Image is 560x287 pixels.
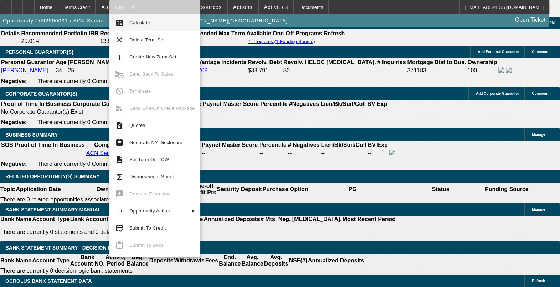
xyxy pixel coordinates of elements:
[407,67,433,75] td: 371183
[115,121,124,130] mat-icon: request_quote
[37,119,189,125] span: There are currently 0 Comments entered on this opportunity
[221,67,247,75] td: --
[203,216,260,223] th: Annualized Deposits
[389,150,395,155] img: facebook-icon.png
[320,149,366,157] td: --
[5,132,58,138] span: BUSINESS SUMMARY
[259,142,286,148] b: Percentile
[5,278,92,284] span: OCROLUS BANK STATEMENT DATA
[219,254,241,267] th: End. Balance
[498,67,504,73] img: facebook-icon.png
[70,254,105,267] th: Bank Account NO.
[1,108,390,116] td: No Corporate Guarantor(s) Exist
[5,207,101,212] span: BANK STATEMENT SUMMARY-MANUAL
[86,150,128,156] a: ACN Service Inc
[377,59,406,65] b: # Inquiries
[37,161,189,167] span: There are currently 0 Comments entered on this opportunity
[288,150,319,157] div: --
[233,4,253,10] span: Actions
[0,229,396,235] p: There are currently 0 statements and 0 details entered on this opportunity
[247,67,282,75] td: $38,791
[1,161,27,167] b: Negative:
[198,67,208,73] a: 708
[115,207,124,215] mat-icon: arrow_right_alt
[101,4,130,10] span: Application
[1,142,14,149] th: SOS
[476,92,519,96] span: Add Corporate Guarantor
[288,142,319,148] b: # Negatives
[308,254,364,267] th: Annualized Deposits
[532,50,548,54] span: Comment
[115,19,124,27] mat-icon: calculate
[115,138,124,147] mat-icon: assignment
[176,30,245,37] th: Recommended Max Term
[478,50,519,54] span: Add Personal Guarantor
[1,78,27,84] b: Negative:
[115,53,124,61] mat-icon: add
[96,0,136,14] button: Application
[532,279,545,283] span: Refresh
[202,142,258,148] b: Paynet Master Score
[228,0,258,14] button: Actions
[105,254,127,267] th: Activity Period
[532,133,545,137] span: Manage
[435,59,466,65] b: Dist to Bus.
[506,67,512,73] img: linkedin-icon.png
[367,101,387,107] b: BV Exp
[189,0,227,14] button: Resources
[289,101,319,107] b: #Negatives
[342,216,396,223] th: Most Recent Period
[1,30,20,37] th: Details
[288,254,308,267] th: NSF(#)
[264,4,288,10] span: Activities
[73,101,129,107] b: Corporate Guarantor
[190,183,216,196] th: One-off Profit Pts
[377,67,406,75] td: --
[1,101,72,108] th: Proof of Time In Business
[262,183,308,196] th: Purchase Option
[259,0,294,14] button: Activities
[68,59,130,65] b: [PERSON_NAME]. EST
[259,150,286,157] div: --
[5,174,99,179] span: RELATED OPPORTUNITY(S) SUMMARY
[248,59,282,65] b: Revolv. Debt
[323,30,345,37] th: Refresh
[129,208,170,214] span: Opportunity Action
[221,59,246,65] b: Incidents
[368,142,388,148] b: BV Exp
[203,101,259,107] b: Paynet Master Score
[129,140,183,145] span: Generate NY Disclosure
[264,254,289,267] th: Avg. Deposits
[55,67,67,75] td: 34
[308,183,396,196] th: PG
[198,59,220,65] b: Vantage
[70,216,120,223] th: Bank Account NO.
[241,254,263,267] th: Avg. Balance
[15,183,61,196] th: Application Date
[99,38,175,45] td: 13.93%
[202,150,258,157] div: --
[115,173,124,181] mat-icon: functions
[260,101,287,107] b: Percentile
[3,18,288,24] span: Opportunity / 092500031 / ACN Service Inc / [GEOGRAPHIC_DATA][PERSON_NAME][GEOGRAPHIC_DATA]
[246,30,323,37] th: Available One-Off Programs
[1,67,48,73] a: [PERSON_NAME]
[14,142,85,149] th: Proof of Time In Business
[512,14,548,26] a: Open Ticket
[32,216,70,223] th: Account Type
[99,30,175,37] th: Recommended One Off IRR
[21,38,99,45] td: 25.01%
[407,59,433,65] b: Mortgage
[368,149,388,157] td: --
[397,183,485,196] th: Status
[467,67,497,75] td: 100
[5,49,73,55] span: PERSONAL GUARANTOR(S)
[321,142,366,148] b: Lien/Bk/Suit/Coll
[129,54,176,60] span: Create New Term Set
[129,174,174,179] span: Disbursement Sheet
[485,183,529,196] th: Funding Source
[1,119,27,125] b: Negative:
[68,67,130,75] td: 25
[216,183,262,196] th: Security Deposit
[176,38,245,45] td: --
